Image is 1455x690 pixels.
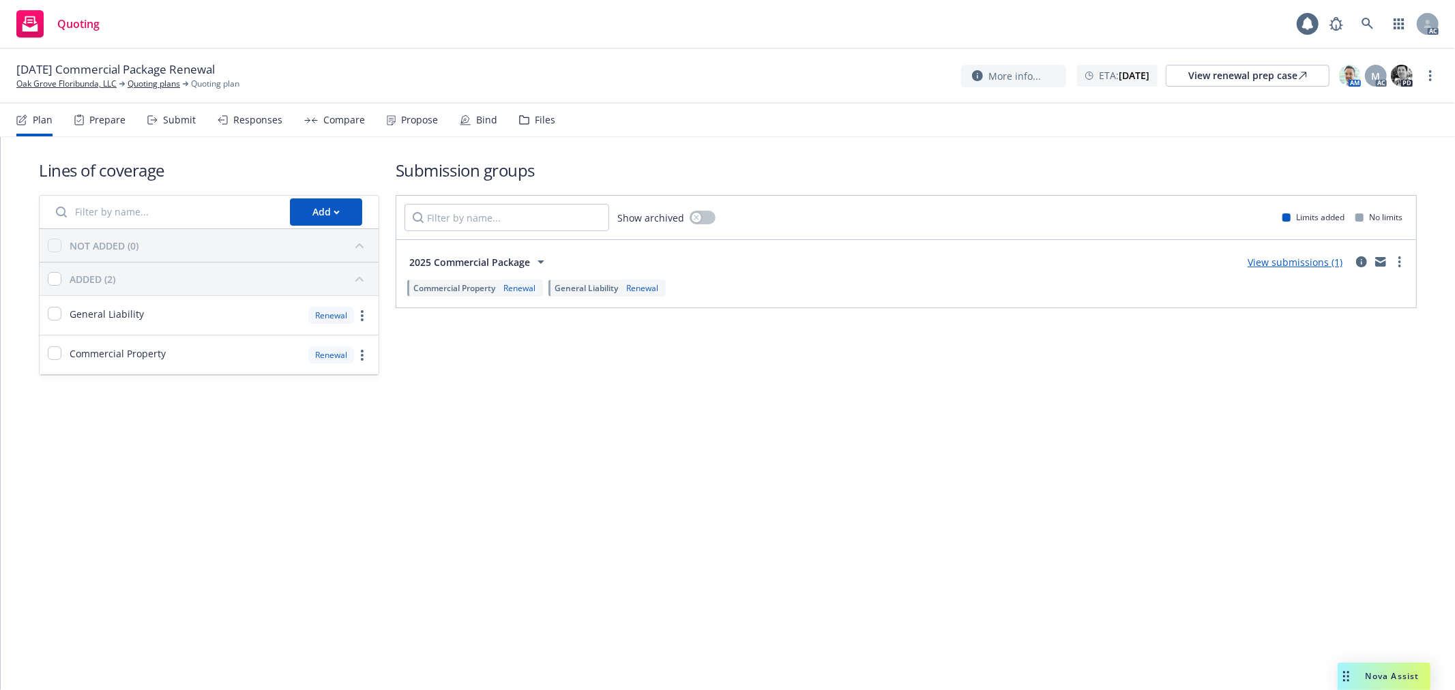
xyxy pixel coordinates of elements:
div: Submit [163,115,196,125]
div: View renewal prep case [1188,65,1307,86]
span: 2025 Commercial Package [409,255,530,269]
img: photo [1391,65,1413,87]
strong: [DATE] [1119,69,1149,82]
button: Add [290,198,362,226]
input: Filter by name... [405,204,609,231]
a: Report a Bug [1323,10,1350,37]
a: Search [1354,10,1381,37]
a: more [354,347,370,363]
div: NOT ADDED (0) [70,239,138,253]
a: Quoting [11,5,105,43]
span: ETA : [1099,68,1149,82]
div: Propose [401,115,438,125]
div: ADDED (2) [70,272,115,286]
div: Renewal [308,307,354,324]
div: Responses [233,115,282,125]
a: View renewal prep case [1166,65,1329,87]
a: mail [1372,254,1389,270]
span: Quoting [57,18,100,29]
div: Bind [476,115,497,125]
a: circleInformation [1353,254,1370,270]
a: Oak Grove Floribunda, LLC [16,78,117,90]
div: Prepare [89,115,126,125]
div: Compare [323,115,365,125]
a: more [1392,254,1408,270]
div: No limits [1355,211,1402,223]
input: Filter by name... [48,198,282,226]
h1: Submission groups [396,159,1417,181]
div: Limits added [1282,211,1344,223]
div: Plan [33,115,53,125]
button: NOT ADDED (0) [70,235,370,256]
div: Renewal [501,282,538,294]
div: Drag to move [1338,663,1355,690]
div: Renewal [308,346,354,363]
span: Show archived [617,211,684,225]
span: M [1372,69,1381,83]
span: More info... [988,69,1041,83]
button: Nova Assist [1338,663,1430,690]
a: more [354,307,370,324]
button: 2025 Commercial Package [405,248,554,275]
span: Commercial Property [70,346,166,361]
span: General Liability [70,307,144,321]
a: more [1422,67,1439,84]
div: Files [535,115,555,125]
span: Commercial Property [413,282,495,294]
div: Add [312,199,340,225]
button: ADDED (2) [70,268,370,290]
span: General Liability [555,282,618,294]
a: Quoting plans [128,78,180,90]
a: Switch app [1385,10,1413,37]
a: View submissions (1) [1248,256,1342,269]
span: Nova Assist [1366,670,1420,682]
div: Renewal [623,282,661,294]
span: Quoting plan [191,78,239,90]
button: More info... [961,65,1066,87]
span: [DATE] Commercial Package Renewal [16,61,215,78]
h1: Lines of coverage [39,159,379,181]
img: photo [1339,65,1361,87]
